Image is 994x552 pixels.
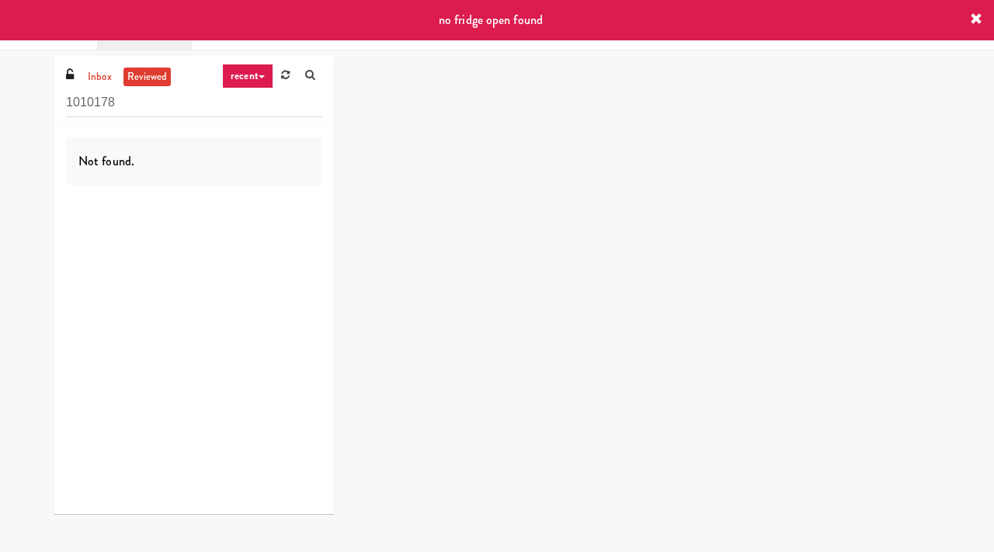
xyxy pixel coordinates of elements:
[222,64,273,89] a: recent
[439,11,543,29] span: no fridge open found
[78,152,134,170] span: Not found.
[66,89,322,117] input: Search vision orders
[123,68,172,87] a: reviewed
[84,68,116,87] a: inbox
